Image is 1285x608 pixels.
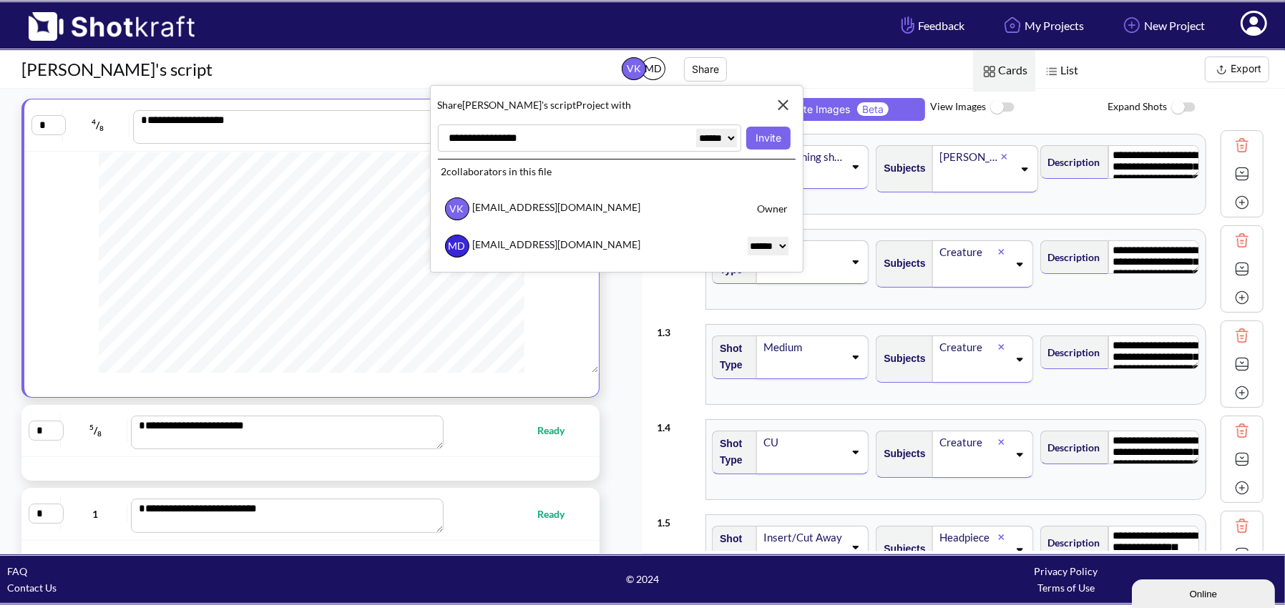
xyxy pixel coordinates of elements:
img: Add Icon [1231,192,1253,213]
img: Add Icon [1231,287,1253,308]
span: MD [445,235,469,258]
span: / [64,419,127,442]
img: ToggleOff Icon [1167,92,1199,123]
img: Trash Icon [1231,325,1253,346]
img: Add Icon [1231,477,1253,499]
div: 1 . 3 [657,317,698,340]
img: Trash Icon [1231,420,1253,441]
span: Owner [731,200,788,217]
img: Trash Icon [1231,134,1253,156]
a: My Projects [990,6,1095,44]
span: / [67,114,130,137]
img: Add Icon [1231,382,1253,403]
div: Insert/Cut Away [762,528,844,547]
span: Description [1041,150,1100,174]
span: VK [445,197,469,220]
button: Export [1205,57,1269,82]
span: View Images [930,92,1108,123]
span: Shot Type [713,337,750,377]
span: 1 [64,506,127,522]
span: Ready [537,422,579,438]
div: [PERSON_NAME] [938,147,1001,167]
span: Description [1041,531,1100,554]
div: Medium [762,338,844,357]
img: Expand Icon [1231,353,1253,375]
span: Beta [857,102,889,116]
div: Establishing shot [762,147,844,167]
img: Expand Icon [1231,258,1253,280]
span: Subjects [876,157,925,180]
img: ToggleOff Icon [986,92,1018,123]
span: [EMAIL_ADDRESS][DOMAIN_NAME] [445,235,731,258]
span: Subjects [876,252,925,275]
div: Creature [938,338,998,357]
span: Shot Type [713,527,750,567]
img: Close Icon [771,93,796,117]
img: List Icon [1042,62,1061,81]
a: FAQ [7,565,27,577]
img: Expand Icon [1231,163,1253,185]
div: CU [762,433,844,452]
img: Home Icon [1000,13,1025,37]
button: Invite [746,127,790,149]
span: Ready [537,506,579,522]
div: Privacy Policy [854,563,1278,579]
a: New Project [1109,6,1216,44]
div: Creature [938,433,998,452]
span: 8 [97,429,102,438]
div: 2 collaborators in this file [438,159,796,183]
span: Subjects [876,347,925,371]
button: Generate ImagesBeta [733,98,925,121]
span: Share [PERSON_NAME]'s script Project with [438,97,763,113]
span: Subjects [876,537,925,561]
span: List [1035,51,1086,92]
span: Description [1041,245,1100,269]
img: Export Icon [1213,61,1231,79]
div: Creature [938,242,998,262]
img: Hand Icon [898,13,918,37]
span: Feedback [898,17,964,34]
div: 1 . 4 [657,412,698,436]
span: 4 [92,117,96,126]
span: [EMAIL_ADDRESS][DOMAIN_NAME] [445,197,731,220]
span: MD [641,57,665,80]
a: Contact Us [7,582,57,594]
div: 1 . 5 [657,507,698,531]
div: Wide [762,242,844,262]
span: 5 [89,423,94,431]
div: Headpiece [938,528,998,547]
span: Description [1041,436,1100,459]
span: Description [1041,340,1100,364]
img: Trash Icon [1231,515,1253,536]
span: Shot Type [713,432,750,472]
span: Cards [973,51,1035,92]
iframe: chat widget [1132,577,1278,608]
span: VK [622,57,646,80]
img: Expand Icon [1231,448,1253,470]
span: © 2024 [431,571,854,587]
img: Trash Icon [1231,230,1253,251]
span: Subjects [876,442,925,466]
img: Expand Icon [1231,544,1253,565]
span: Expand Shots [1108,92,1285,123]
img: Card Icon [980,62,999,81]
button: Share [684,57,727,82]
span: 8 [99,124,104,132]
div: Terms of Use [854,579,1278,596]
img: Add Icon [1120,13,1144,37]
